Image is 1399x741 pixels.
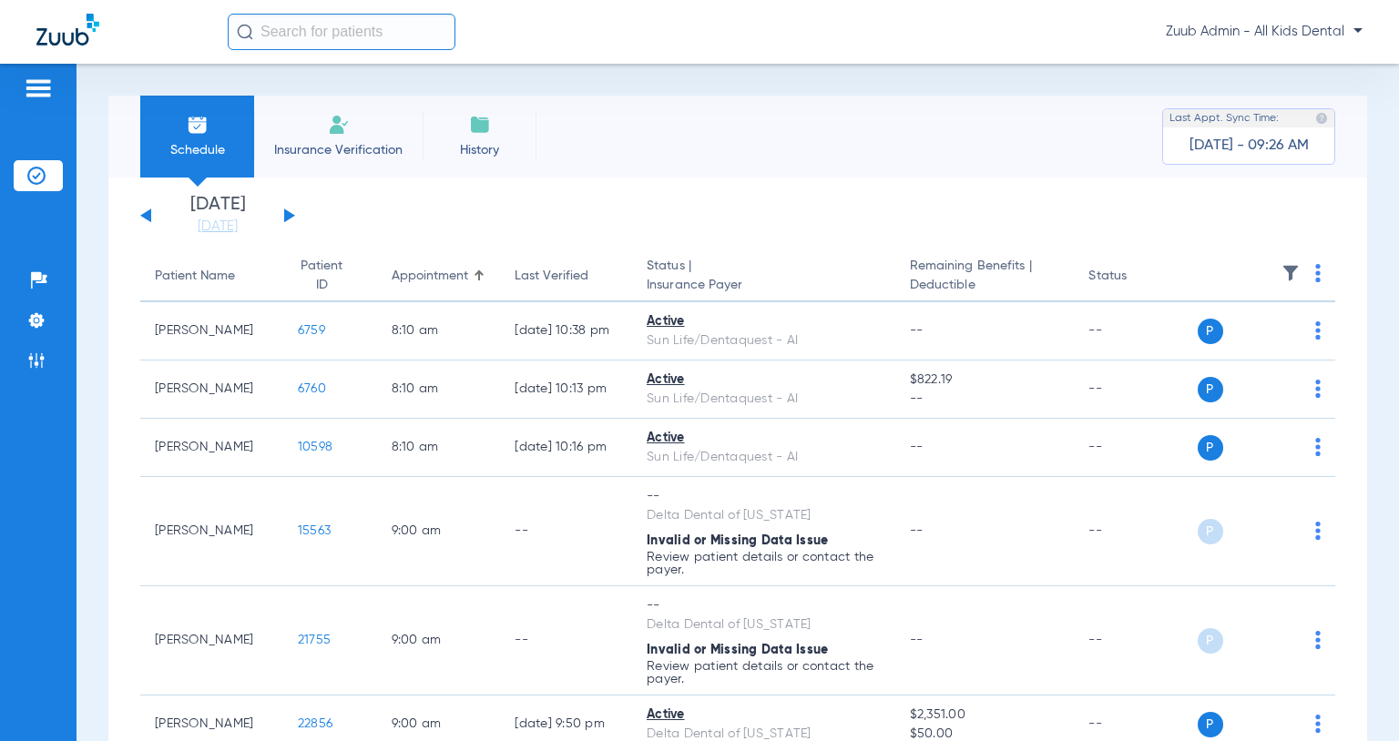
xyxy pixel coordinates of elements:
span: -- [910,634,924,646]
span: 6759 [298,324,325,337]
div: Last Verified [515,267,618,286]
div: Patient ID [298,257,363,295]
td: [PERSON_NAME] [140,477,283,586]
span: -- [910,441,924,453]
td: -- [1074,477,1197,586]
div: Sun Life/Dentaquest - AI [647,448,881,467]
span: 6760 [298,382,326,395]
iframe: Chat Widget [1308,654,1399,741]
div: Delta Dental of [US_STATE] [647,506,881,525]
div: Active [647,429,881,448]
td: -- [500,477,632,586]
span: [DATE] - 09:26 AM [1190,137,1309,155]
td: -- [1074,360,1197,419]
img: x.svg [1274,631,1292,649]
span: Invalid or Missing Data Issue [647,644,828,656]
img: Schedule [187,114,209,136]
td: 8:10 AM [377,419,501,477]
div: Delta Dental of [US_STATE] [647,615,881,634]
td: [PERSON_NAME] [140,360,283,419]
div: Active [647,312,881,331]
p: Review patient details or contact the payer. [647,660,881,685]
th: Remaining Benefits | [895,251,1075,302]
img: Search Icon [237,24,253,40]
img: last sync help info [1315,112,1328,125]
li: [DATE] [163,196,272,236]
th: Status | [632,251,895,302]
span: 10598 [298,441,332,453]
span: History [436,141,523,159]
div: Sun Life/Dentaquest - AI [647,331,881,350]
span: 15563 [298,524,331,537]
span: -- [910,524,924,537]
div: Sun Life/Dentaquest - AI [647,390,881,409]
span: -- [910,390,1060,409]
th: Status [1074,251,1197,302]
div: -- [647,487,881,506]
span: Zuub Admin - All Kids Dental [1166,23,1363,41]
td: -- [1074,586,1197,695]
div: Appointment [392,267,468,286]
span: Deductible [910,276,1060,295]
td: 8:10 AM [377,360,501,419]
div: Patient ID [298,257,346,295]
span: 21755 [298,634,331,646]
img: x.svg [1274,321,1292,340]
img: Zuub Logo [36,14,99,46]
span: P [1198,628,1223,654]
img: Manual Insurance Verification [328,114,350,136]
img: group-dot-blue.svg [1315,438,1321,456]
span: P [1198,712,1223,737]
span: Insurance Verification [268,141,409,159]
span: P [1198,519,1223,544]
div: Active [647,370,881,390]
span: Schedule [154,141,240,159]
td: 9:00 AM [377,586,501,695]
input: Search for patients [228,14,455,50]
div: Patient Name [155,267,269,286]
img: hamburger-icon [24,77,53,99]
td: -- [500,586,632,695]
img: x.svg [1274,715,1292,733]
span: P [1198,435,1223,461]
img: group-dot-blue.svg [1315,631,1321,649]
img: x.svg [1274,522,1292,540]
td: [DATE] 10:13 PM [500,360,632,419]
span: Last Appt. Sync Time: [1169,109,1279,127]
div: Active [647,705,881,725]
span: $822.19 [910,370,1060,390]
td: -- [1074,302,1197,360]
div: Appointment [392,267,486,286]
img: History [469,114,491,136]
span: Invalid or Missing Data Issue [647,534,828,547]
div: -- [647,596,881,615]
img: filter.svg [1282,264,1300,282]
td: [PERSON_NAME] [140,419,283,477]
span: 22856 [298,717,332,730]
div: Last Verified [515,267,588,286]
td: 8:10 AM [377,302,501,360]
td: 9:00 AM [377,477,501,586]
span: P [1198,377,1223,402]
span: -- [910,324,924,337]
img: x.svg [1274,380,1292,398]
p: Review patient details or contact the payer. [647,551,881,576]
span: P [1198,319,1223,344]
td: [DATE] 10:38 PM [500,302,632,360]
td: -- [1074,419,1197,477]
img: group-dot-blue.svg [1315,321,1321,340]
span: $2,351.00 [910,705,1060,725]
td: [PERSON_NAME] [140,302,283,360]
img: x.svg [1274,438,1292,456]
a: [DATE] [163,218,272,236]
span: Insurance Payer [647,276,881,295]
td: [PERSON_NAME] [140,586,283,695]
td: [DATE] 10:16 PM [500,419,632,477]
div: Patient Name [155,267,235,286]
img: group-dot-blue.svg [1315,522,1321,540]
img: group-dot-blue.svg [1315,264,1321,282]
img: group-dot-blue.svg [1315,380,1321,398]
